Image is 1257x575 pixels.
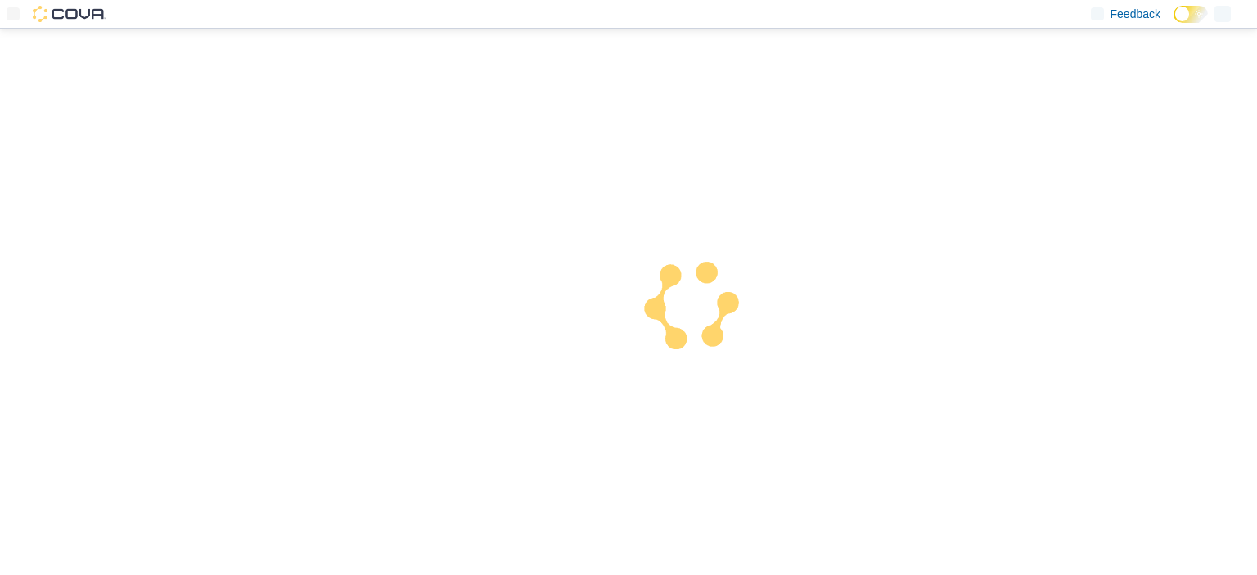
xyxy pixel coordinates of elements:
[1174,6,1208,23] input: Dark Mode
[1174,23,1174,24] span: Dark Mode
[1111,6,1160,22] span: Feedback
[628,247,751,370] img: cova-loader
[33,6,106,22] img: Cova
